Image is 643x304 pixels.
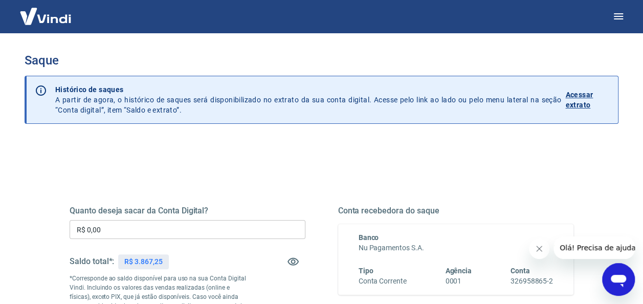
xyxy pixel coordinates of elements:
span: Olá! Precisa de ajuda? [6,7,86,15]
img: Vindi [12,1,79,32]
span: Agência [445,267,472,275]
h5: Saldo total*: [70,256,114,267]
p: R$ 3.867,25 [124,256,162,267]
h6: Nu Pagamentos S.A. [359,243,553,253]
iframe: Botão para abrir a janela de mensagens [602,263,635,296]
h6: 326958865-2 [511,276,553,287]
p: Histórico de saques [55,84,561,95]
a: Acessar extrato [565,84,610,115]
span: Conta [511,267,530,275]
span: Tipo [359,267,373,275]
p: Acessar extrato [565,90,610,110]
p: A partir de agora, o histórico de saques será disponibilizado no extrato da sua conta digital. Ac... [55,84,561,115]
h5: Quanto deseja sacar da Conta Digital? [70,206,305,216]
h5: Conta recebedora do saque [338,206,574,216]
h6: Conta Corrente [359,276,407,287]
iframe: Mensagem da empresa [553,236,635,259]
h3: Saque [25,53,618,68]
span: Banco [359,233,379,242]
iframe: Fechar mensagem [529,238,549,259]
h6: 0001 [445,276,472,287]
